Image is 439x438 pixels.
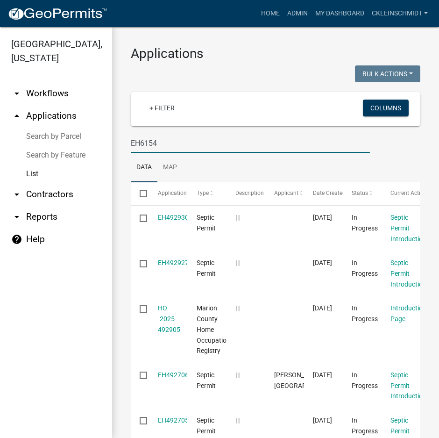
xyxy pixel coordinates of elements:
[187,182,226,205] datatable-header-cell: Type
[313,259,332,266] span: 10/15/2025
[304,182,343,205] datatable-header-cell: Date Created
[390,259,426,288] a: Septic Permit Introduction
[197,214,216,232] span: Septic Permit
[257,5,283,22] a: Home
[158,304,180,333] a: HO -2025 - 492905
[352,190,368,196] span: Status
[197,416,216,435] span: Septic Permit
[158,190,209,196] span: Application Number
[131,134,370,153] input: Search for applications
[313,304,332,312] span: 10/15/2025
[197,371,216,389] span: Septic Permit
[227,182,265,205] datatable-header-cell: Description
[235,214,240,221] span: | |
[235,371,240,379] span: | |
[197,304,230,354] span: Marion County Home Occupation Registry
[158,214,189,221] a: EH492930
[352,259,378,277] span: In Progress
[390,371,426,400] a: Septic Permit Introduction
[131,182,149,205] datatable-header-cell: Select
[158,259,189,266] a: EH492927
[235,190,264,196] span: Description
[11,234,22,245] i: help
[313,416,332,424] span: 10/15/2025
[382,182,420,205] datatable-header-cell: Current Activity
[265,182,304,205] datatable-header-cell: Applicant
[235,259,240,266] span: | |
[158,416,189,424] a: EH492705
[390,190,429,196] span: Current Activity
[11,110,22,122] i: arrow_drop_up
[11,189,22,200] i: arrow_drop_down
[352,214,378,232] span: In Progress
[274,190,298,196] span: Applicant
[11,88,22,99] i: arrow_drop_down
[131,153,157,183] a: Data
[157,153,183,183] a: Map
[235,416,240,424] span: | |
[352,304,378,323] span: In Progress
[352,416,378,435] span: In Progress
[158,371,189,379] a: EH492706
[274,371,337,389] span: Kasie rae hills
[283,5,312,22] a: Admin
[355,65,420,82] button: Bulk Actions
[131,46,420,62] h3: Applications
[368,5,432,22] a: ckleinschmidt
[390,304,426,323] a: Introduction Page
[149,182,187,205] datatable-header-cell: Application Number
[343,182,382,205] datatable-header-cell: Status
[11,211,22,223] i: arrow_drop_down
[235,304,240,312] span: | |
[363,100,409,116] button: Columns
[313,214,332,221] span: 10/15/2025
[142,100,182,116] a: + Filter
[197,259,216,277] span: Septic Permit
[352,371,378,389] span: In Progress
[312,5,368,22] a: My Dashboard
[197,190,209,196] span: Type
[313,190,346,196] span: Date Created
[313,371,332,379] span: 10/15/2025
[390,214,426,243] a: Septic Permit Introduction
